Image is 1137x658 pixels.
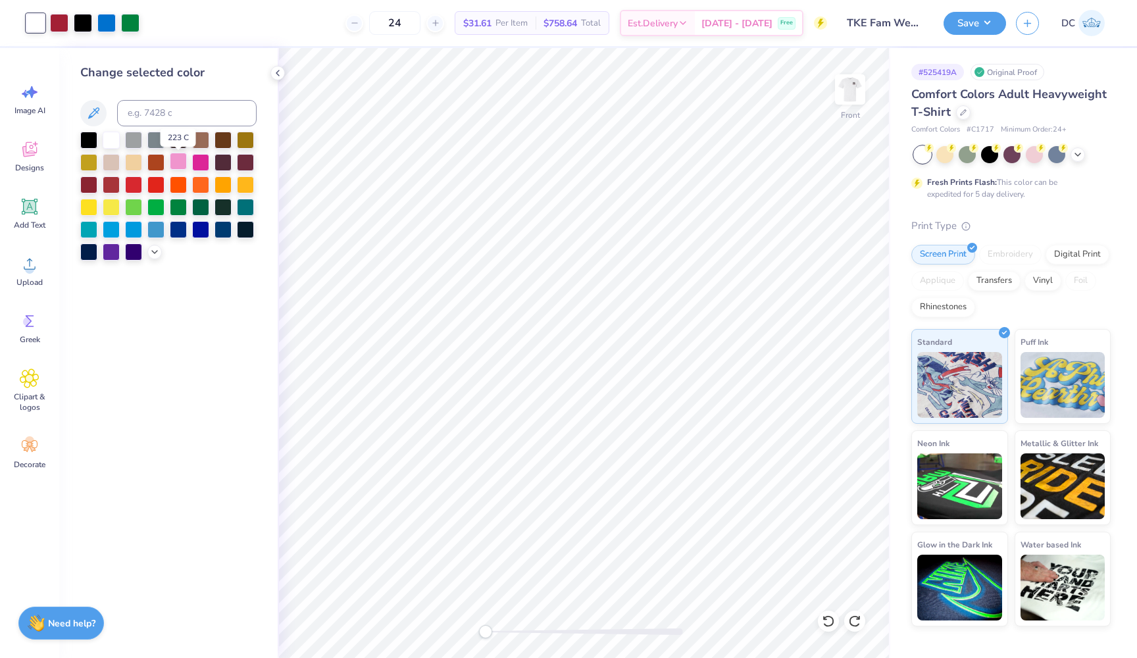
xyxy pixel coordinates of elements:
img: Neon Ink [917,453,1002,519]
div: Print Type [911,218,1111,234]
div: Digital Print [1046,245,1109,265]
div: Screen Print [911,245,975,265]
input: Untitled Design [837,10,934,36]
span: Designs [15,163,44,173]
div: # 525419A [911,64,964,80]
div: This color can be expedited for 5 day delivery. [927,176,1089,200]
input: e.g. 7428 c [117,100,257,126]
span: [DATE] - [DATE] [701,16,772,30]
div: Vinyl [1024,271,1061,291]
img: Water based Ink [1021,555,1105,620]
strong: Need help? [48,617,95,630]
div: Accessibility label [479,625,492,638]
img: Front [837,76,863,103]
span: Metallic & Glitter Ink [1021,436,1098,450]
img: Glow in the Dark Ink [917,555,1002,620]
div: Rhinestones [911,297,975,317]
span: $31.61 [463,16,492,30]
div: Front [841,109,860,121]
span: Puff Ink [1021,335,1048,349]
img: Puff Ink [1021,352,1105,418]
img: Devyn Cooper [1078,10,1105,36]
div: Embroidery [979,245,1042,265]
span: Add Text [14,220,45,230]
span: Image AI [14,105,45,116]
img: Metallic & Glitter Ink [1021,453,1105,519]
input: – – [369,11,420,35]
span: Comfort Colors Adult Heavyweight T-Shirt [911,86,1107,120]
div: Foil [1065,271,1096,291]
strong: Fresh Prints Flash: [927,177,997,188]
span: Greek [20,334,40,345]
span: Per Item [495,16,528,30]
span: Free [780,18,793,28]
div: Applique [911,271,964,291]
span: Glow in the Dark Ink [917,538,992,551]
img: Standard [917,352,1002,418]
span: Clipart & logos [8,392,51,413]
a: DC [1055,10,1111,36]
span: Minimum Order: 24 + [1001,124,1067,136]
span: Est. Delivery [628,16,678,30]
span: Water based Ink [1021,538,1081,551]
span: Decorate [14,459,45,470]
span: Comfort Colors [911,124,960,136]
span: Upload [16,277,43,288]
div: 223 C [161,128,196,147]
span: $758.64 [543,16,577,30]
div: Change selected color [80,64,257,82]
button: Save [944,12,1006,35]
div: Original Proof [971,64,1044,80]
span: Neon Ink [917,436,949,450]
span: # C1717 [967,124,994,136]
div: Transfers [968,271,1021,291]
span: Total [581,16,601,30]
span: DC [1061,16,1075,31]
span: Standard [917,335,952,349]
